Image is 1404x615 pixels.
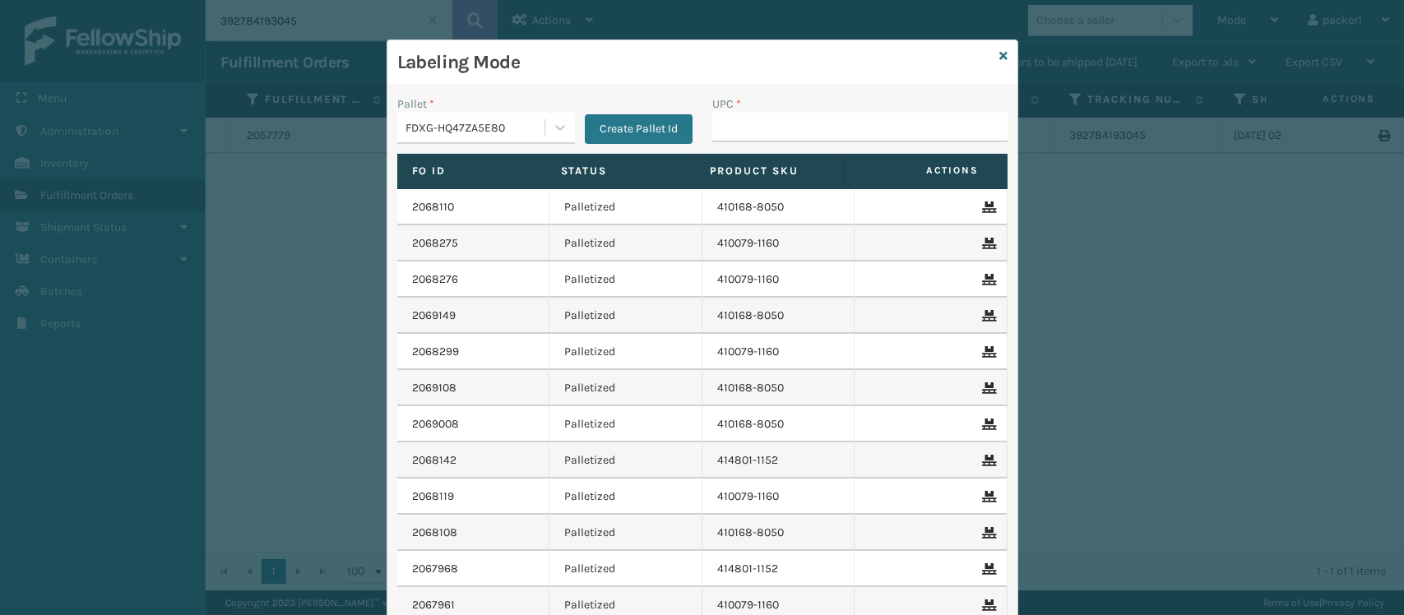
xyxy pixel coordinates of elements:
[549,261,702,298] td: Palletized
[397,50,993,75] h3: Labeling Mode
[712,95,741,113] label: UPC
[412,525,457,541] a: 2068108
[412,597,455,613] a: 2067961
[982,563,992,575] i: Remove From Pallet
[412,199,454,215] a: 2068110
[982,455,992,466] i: Remove From Pallet
[549,551,702,587] td: Palletized
[702,261,855,298] td: 410079-1160
[849,157,989,184] span: Actions
[585,114,693,144] button: Create Pallet Id
[412,344,459,360] a: 2068299
[702,189,855,225] td: 410168-8050
[412,452,456,469] a: 2068142
[412,271,458,288] a: 2068276
[702,551,855,587] td: 414801-1152
[702,479,855,515] td: 410079-1160
[982,491,992,502] i: Remove From Pallet
[412,164,531,178] label: Fo Id
[549,298,702,334] td: Palletized
[412,561,458,577] a: 2067968
[549,334,702,370] td: Palletized
[549,189,702,225] td: Palletized
[412,380,456,396] a: 2069108
[702,370,855,406] td: 410168-8050
[702,442,855,479] td: 414801-1152
[982,418,992,430] i: Remove From Pallet
[702,225,855,261] td: 410079-1160
[982,527,992,539] i: Remove From Pallet
[549,225,702,261] td: Palletized
[549,479,702,515] td: Palletized
[982,310,992,321] i: Remove From Pallet
[412,235,458,252] a: 2068275
[561,164,679,178] label: Status
[982,382,992,394] i: Remove From Pallet
[982,274,992,285] i: Remove From Pallet
[702,406,855,442] td: 410168-8050
[982,238,992,249] i: Remove From Pallet
[982,201,992,213] i: Remove From Pallet
[397,95,434,113] label: Pallet
[710,164,828,178] label: Product SKU
[982,599,992,611] i: Remove From Pallet
[702,334,855,370] td: 410079-1160
[549,442,702,479] td: Palletized
[412,416,459,432] a: 2069008
[549,370,702,406] td: Palletized
[549,406,702,442] td: Palletized
[549,515,702,551] td: Palletized
[702,515,855,551] td: 410168-8050
[982,346,992,358] i: Remove From Pallet
[412,307,456,324] a: 2069149
[412,488,454,505] a: 2068119
[405,119,546,136] div: FDXG-HQ47ZA5E80
[702,298,855,334] td: 410168-8050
